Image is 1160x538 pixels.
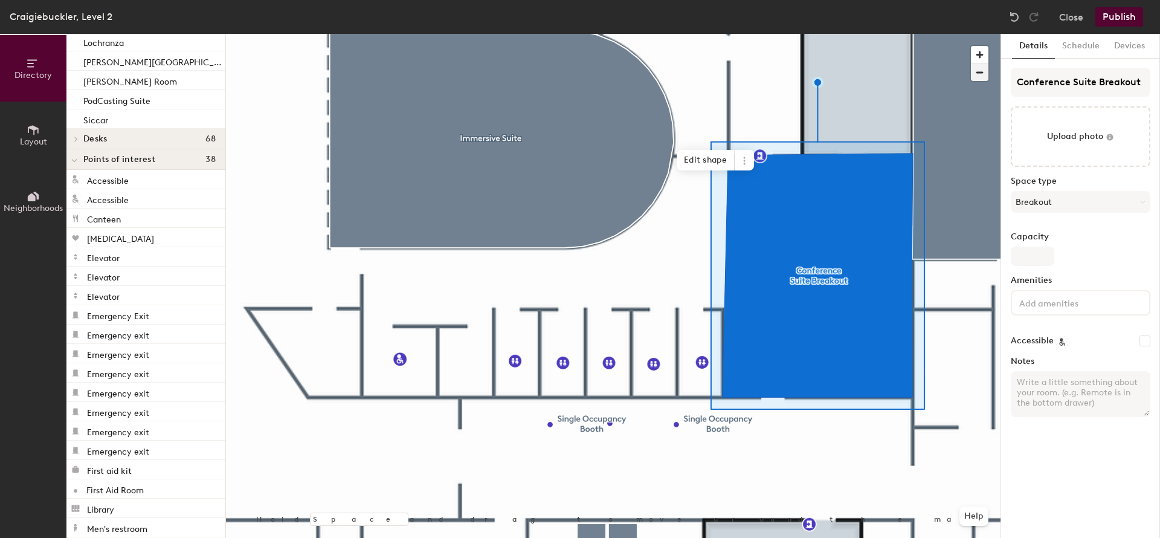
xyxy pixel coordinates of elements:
p: Accessible [87,172,129,186]
p: PodCasting Suite [83,92,150,106]
span: Neighborhoods [4,203,63,213]
p: [PERSON_NAME] Room [83,73,177,87]
p: Men's restroom [87,520,147,534]
p: [PERSON_NAME][GEOGRAPHIC_DATA] [83,54,223,68]
p: [MEDICAL_DATA] [87,230,154,244]
span: 68 [205,134,216,144]
button: Schedule [1055,34,1107,59]
p: Emergency exit [87,443,149,457]
p: Emergency exit [87,366,149,380]
p: First Aid Room [86,482,144,496]
p: Elevator [87,250,120,264]
p: Emergency Exit [87,308,149,322]
p: Accessible [87,192,129,206]
img: Redo [1028,11,1040,23]
img: Undo [1008,11,1020,23]
button: Breakout [1011,191,1150,213]
button: Help [959,507,988,526]
p: Elevator [87,288,120,302]
p: Emergency exit [87,346,149,360]
input: Add amenities [1017,295,1126,310]
span: 38 [205,155,216,164]
p: Emergency exit [87,424,149,438]
p: Library [87,501,114,515]
p: Elevator [87,269,120,283]
label: Amenities [1011,276,1150,285]
p: Emergency exit [87,404,149,418]
label: Capacity [1011,232,1150,242]
button: Upload photo [1011,106,1150,167]
p: Emergency exit [87,385,149,399]
button: Publish [1095,7,1143,27]
button: Close [1059,7,1083,27]
span: Layout [20,137,47,147]
div: Craigiebuckler, Level 2 [10,9,112,24]
span: Directory [14,70,52,80]
label: Space type [1011,177,1150,186]
span: Desks [83,134,107,144]
p: Canteen [87,211,121,225]
p: Siccar [83,112,108,126]
label: Accessible [1011,336,1054,346]
span: Points of interest [83,155,155,164]
span: Edit shape [677,150,735,170]
p: First aid kit [87,462,132,476]
p: Emergency exit [87,327,149,341]
button: Devices [1107,34,1152,59]
button: Details [1012,34,1055,59]
p: Lochranza [83,34,124,48]
label: Notes [1011,357,1150,366]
